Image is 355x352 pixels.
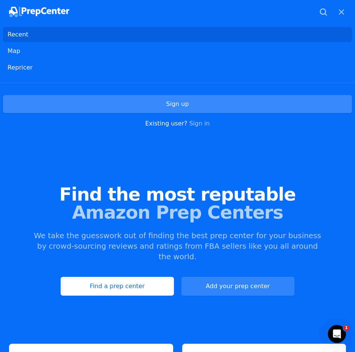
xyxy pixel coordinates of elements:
img: PrepCenter [9,7,69,17]
span: Amazon Prep Centers [9,203,346,221]
a: Find a prep center [61,277,174,296]
a: Sign up [3,95,352,113]
a: Repricer [3,60,352,75]
span: 1 [343,325,349,331]
a: Recent [3,27,352,42]
a: Map [3,44,352,59]
a: Sign in [189,120,210,127]
span: Find the most reputable [9,185,346,203]
p: We take the guesswork out of finding the best prep center for your business by crowd-sourcing rev... [33,230,322,262]
iframe: Intercom live chat [328,325,346,343]
a: Add your prep center [181,277,294,296]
